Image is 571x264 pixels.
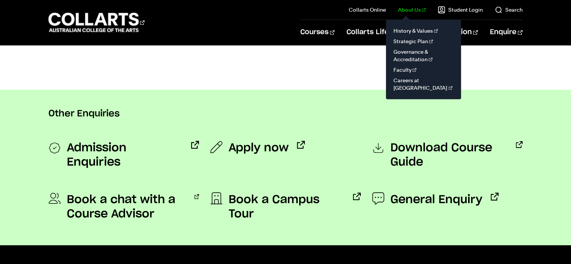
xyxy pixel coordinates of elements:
a: Strategic Plan [392,36,455,47]
span: Download Course Guide [390,141,508,169]
a: Book a chat with a Course Advisor [48,193,199,221]
span: General Enquiry [390,193,482,207]
a: Collarts Online [349,6,386,14]
a: Apply now [210,141,305,155]
span: Admission Enquiries [67,141,183,169]
a: Governance & Accreditation [392,47,455,65]
span: Apply now [229,141,289,155]
a: History & Values [392,26,455,36]
span: Book a Campus Tour [229,193,345,221]
p: Other Enquiries [48,108,522,120]
div: Go to homepage [48,12,145,33]
a: General Enquiry [372,193,499,207]
a: Enquire [490,20,523,45]
a: Book a Campus Tour [210,193,361,221]
a: Collarts Life [347,20,395,45]
span: Book a chat with a Course Advisor [67,193,186,221]
a: Admission Enquiries [48,141,199,169]
a: Student Login [438,6,483,14]
a: Search [495,6,523,14]
a: Faculty [392,65,455,75]
a: Download Course Guide [372,141,523,169]
a: About Us [398,6,426,14]
a: Careers at [GEOGRAPHIC_DATA] [392,75,455,93]
a: Courses [300,20,334,45]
